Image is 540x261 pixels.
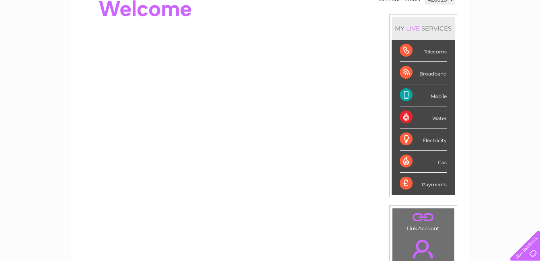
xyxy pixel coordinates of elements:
a: Contact [487,34,506,40]
a: Water [398,34,414,40]
a: Blog [470,34,482,40]
div: Telecoms [400,40,447,62]
a: . [394,210,452,224]
td: Link Account [392,208,454,233]
div: MY SERVICES [392,17,455,40]
div: Mobile [400,84,447,106]
div: Gas [400,151,447,173]
div: Payments [400,173,447,194]
a: 0333 014 3131 [388,4,444,14]
div: Water [400,106,447,128]
div: Broadband [400,62,447,84]
div: LIVE [404,24,421,32]
div: Clear Business is a trading name of Verastar Limited (registered in [GEOGRAPHIC_DATA] No. 3667643... [80,4,460,39]
a: Energy [419,34,436,40]
a: Telecoms [441,34,465,40]
div: Electricity [400,128,447,151]
a: Log out [513,34,532,40]
img: logo.png [19,21,60,45]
